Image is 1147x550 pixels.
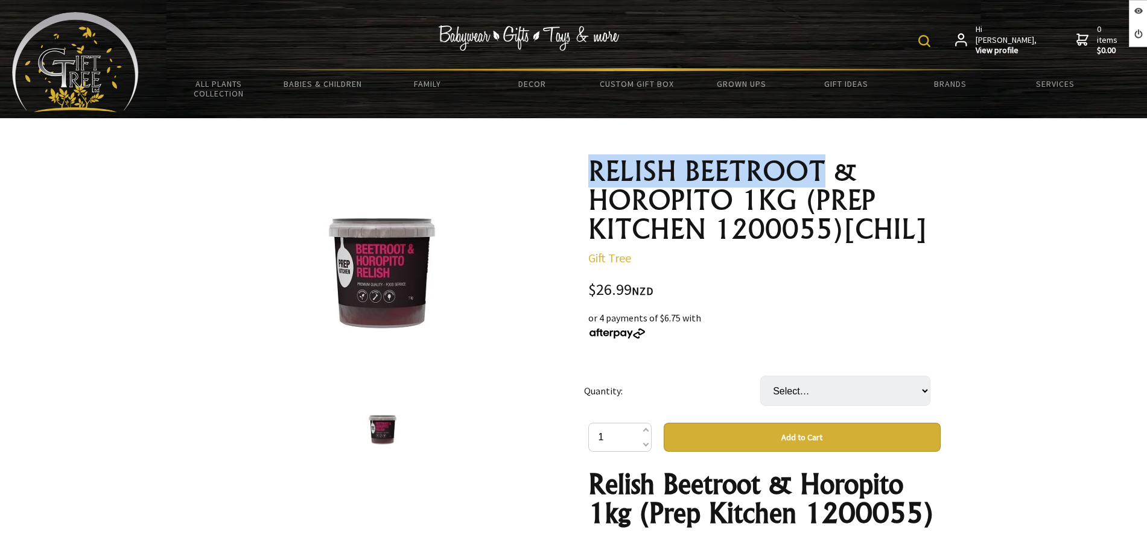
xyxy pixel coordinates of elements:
[1076,24,1120,56] a: 0 items$0.00
[588,282,941,299] div: $26.99
[976,45,1038,56] strong: View profile
[1003,71,1107,96] a: Services
[976,24,1038,56] span: Hi [PERSON_NAME],
[898,71,1003,96] a: Brands
[664,423,941,452] button: Add to Cart
[12,12,139,112] img: Babyware - Gifts - Toys and more...
[588,467,934,529] strong: Relish Beetroot & Horopito 1kg (Prep Kitchen 1200055)
[1097,24,1120,56] span: 0 items
[357,407,410,453] img: RELISH BEETROOT & HOROPITO 1KG (PREP KITCHEN 1200055)[CHIL]
[167,71,271,106] a: All Plants Collection
[1097,45,1120,56] strong: $0.00
[588,311,941,340] div: or 4 payments of $6.75 with
[282,186,484,362] img: RELISH BEETROOT & HOROPITO 1KG (PREP KITCHEN 1200055)[CHIL]
[438,25,619,51] img: Babywear - Gifts - Toys & more
[588,250,631,265] a: Gift Tree
[689,71,793,96] a: Grown Ups
[588,157,941,244] h1: RELISH BEETROOT & HOROPITO 1KG (PREP KITCHEN 1200055)[CHIL]
[955,24,1038,56] a: Hi [PERSON_NAME],View profile
[480,71,584,96] a: Decor
[918,35,930,47] img: product search
[588,328,646,339] img: Afterpay
[632,284,653,298] span: NZD
[793,71,898,96] a: Gift Ideas
[584,359,760,423] td: Quantity:
[585,71,689,96] a: Custom Gift Box
[271,71,375,96] a: Babies & Children
[375,71,480,96] a: Family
